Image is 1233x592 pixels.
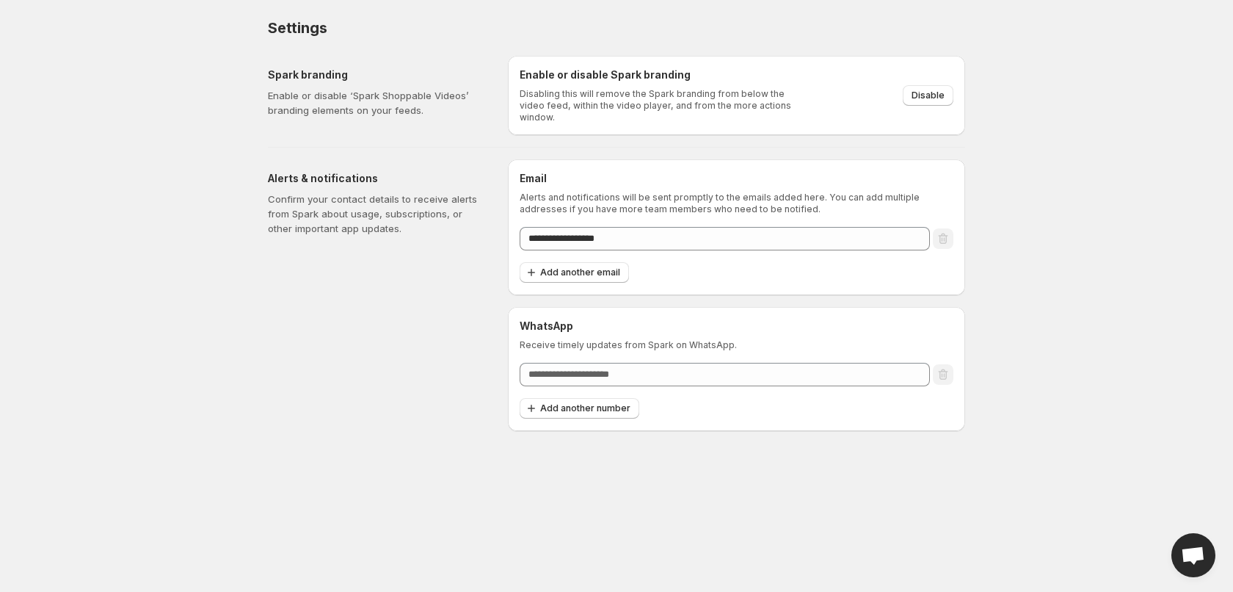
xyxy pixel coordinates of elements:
[268,68,484,82] h5: Spark branding
[540,403,630,414] span: Add another number
[268,19,327,37] span: Settings
[903,85,953,106] button: Disable
[520,88,801,123] p: Disabling this will remove the Spark branding from below the video feed, within the video player,...
[520,319,953,333] h6: WhatsApp
[540,267,620,278] span: Add another email
[520,192,953,215] p: Alerts and notifications will be sent promptly to the emails added here. You can add multiple add...
[268,171,484,186] h5: Alerts & notifications
[268,192,484,236] p: Confirm your contact details to receive alerts from Spark about usage, subscriptions, or other im...
[520,171,953,186] h6: Email
[1171,533,1215,577] div: Open chat
[520,339,953,351] p: Receive timely updates from Spark on WhatsApp.
[520,262,629,283] button: Add another email
[268,88,484,118] p: Enable or disable ‘Spark Shoppable Videos’ branding elements on your feeds.
[520,68,801,82] h6: Enable or disable Spark branding
[520,398,639,419] button: Add another number
[912,90,945,101] span: Disable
